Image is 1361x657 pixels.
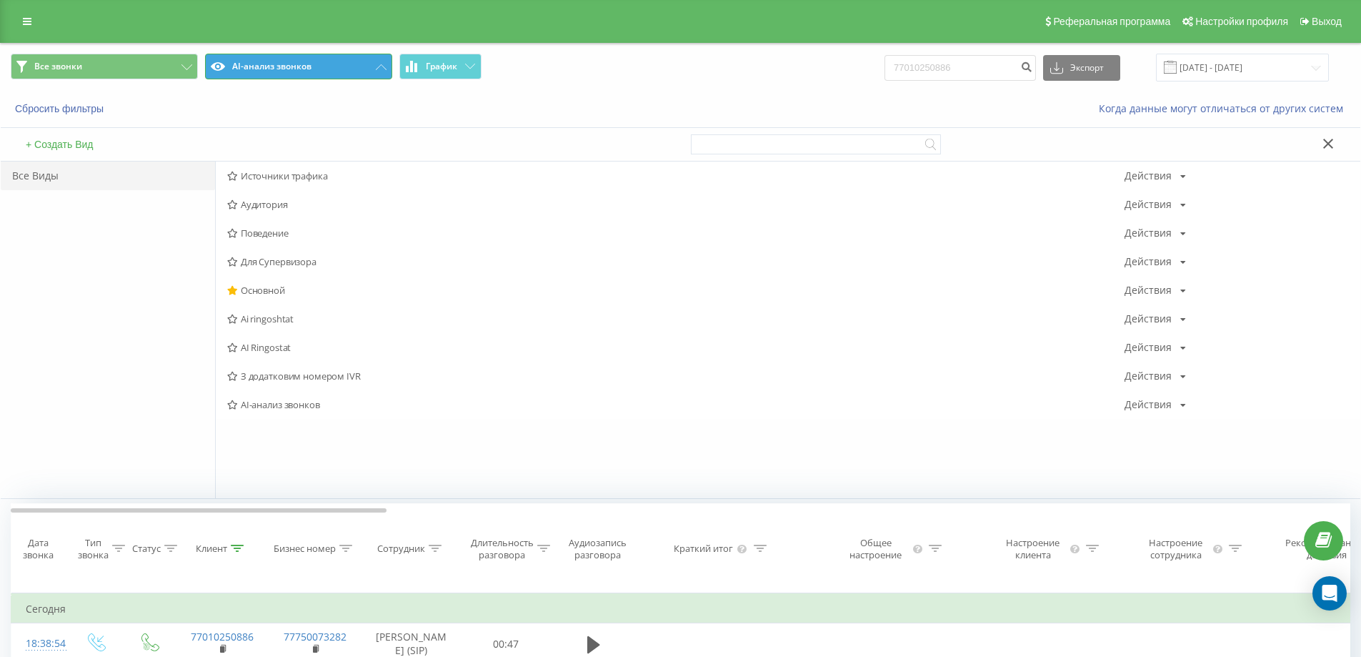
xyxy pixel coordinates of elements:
[1125,199,1172,209] div: Действия
[227,257,1125,267] span: Для Супервизора
[399,54,482,79] button: График
[78,537,109,561] div: Тип звонка
[999,537,1067,561] div: Настроение клиента
[471,537,534,561] div: Длительность разговора
[274,543,336,555] div: Бизнес номер
[227,342,1125,352] span: AI Ringostat
[1125,257,1172,267] div: Действия
[1125,400,1172,410] div: Действия
[227,400,1125,410] span: AI-анализ звонков
[563,537,632,561] div: Аудиозапись разговора
[1125,314,1172,324] div: Действия
[884,55,1036,81] input: Поиск по номеру
[842,537,910,561] div: Общее настроение
[21,138,98,151] button: + Создать Вид
[11,54,198,79] button: Все звонки
[191,630,254,643] a: 77010250886
[1125,171,1172,181] div: Действия
[1,162,215,190] div: Все Виды
[284,630,347,643] a: 77750073282
[1318,137,1339,152] button: Закрыть
[196,543,227,555] div: Клиент
[227,228,1125,238] span: Поведение
[227,285,1125,295] span: Основной
[227,314,1125,324] span: Ai ringoshtat
[132,543,161,555] div: Статус
[1125,285,1172,295] div: Действия
[1125,342,1172,352] div: Действия
[11,537,64,561] div: Дата звонка
[1125,371,1172,381] div: Действия
[227,199,1125,209] span: Аудитория
[426,61,457,71] span: График
[1312,16,1342,27] span: Выход
[1043,55,1120,81] button: Экспорт
[1195,16,1288,27] span: Настройки профиля
[227,371,1125,381] span: З додатковим номером IVR
[377,543,425,555] div: Сотрудник
[1053,16,1170,27] span: Реферальная программа
[1312,576,1347,611] div: Open Intercom Messenger
[11,102,111,115] button: Сбросить фильтры
[1142,537,1210,561] div: Настроение сотрудника
[1099,102,1350,115] a: Когда данные могут отличаться от других систем
[674,543,733,555] div: Краткий итог
[205,54,392,79] button: AI-анализ звонков
[227,171,1125,181] span: Источники трафика
[34,61,82,72] span: Все звонки
[1125,228,1172,238] div: Действия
